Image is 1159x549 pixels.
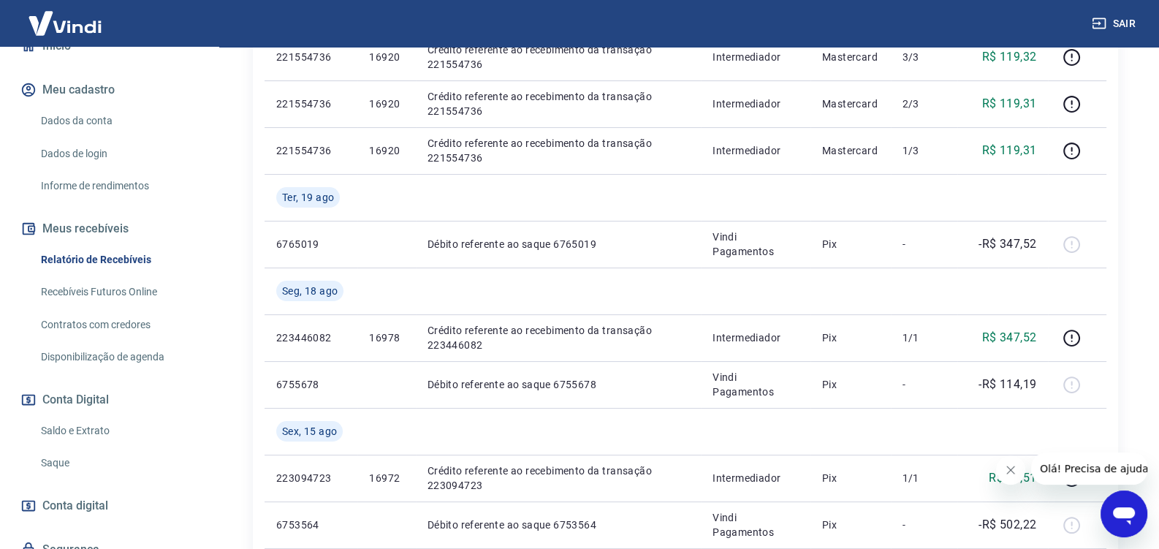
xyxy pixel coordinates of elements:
[1089,10,1141,37] button: Sair
[989,469,1036,487] p: R$ 78,51
[369,96,403,111] p: 16920
[822,50,879,64] p: Mastercard
[822,330,879,345] p: Pix
[982,142,1037,159] p: R$ 119,31
[982,329,1037,347] p: R$ 347,52
[18,1,113,45] img: Vindi
[427,42,689,72] p: Crédito referente ao recebimento da transação 221554736
[427,463,689,493] p: Crédito referente ao recebimento da transação 223094723
[978,235,1036,253] p: -R$ 347,52
[42,496,108,516] span: Conta digital
[822,377,879,392] p: Pix
[996,455,1025,485] iframe: Fechar mensagem
[902,143,946,158] p: 1/3
[712,96,799,111] p: Intermediador
[35,139,201,169] a: Dados de login
[712,510,799,539] p: Vindi Pagamentos
[822,471,879,485] p: Pix
[18,384,201,416] button: Conta Digital
[276,518,346,532] p: 6753564
[427,377,689,392] p: Débito referente ao saque 6755678
[276,377,346,392] p: 6755678
[18,213,201,245] button: Meus recebíveis
[902,330,946,345] p: 1/1
[902,237,946,251] p: -
[35,277,201,307] a: Recebíveis Futuros Online
[276,96,346,111] p: 221554736
[35,448,201,478] a: Saque
[978,516,1036,534] p: -R$ 502,22
[18,490,201,522] a: Conta digital
[35,342,201,372] a: Disponibilização de agenda
[982,48,1037,66] p: R$ 119,32
[712,471,799,485] p: Intermediador
[822,143,879,158] p: Mastercard
[369,143,403,158] p: 16920
[822,96,879,111] p: Mastercard
[902,50,946,64] p: 3/3
[902,377,946,392] p: -
[712,330,799,345] p: Intermediador
[282,424,337,439] span: Sex, 15 ago
[369,471,403,485] p: 16972
[35,416,201,446] a: Saldo e Extrato
[276,237,346,251] p: 6765019
[35,171,201,201] a: Informe de rendimentos
[276,330,346,345] p: 223446082
[427,323,689,352] p: Crédito referente ao recebimento da transação 223446082
[712,50,799,64] p: Intermediador
[369,330,403,345] p: 16978
[822,237,879,251] p: Pix
[982,95,1037,113] p: R$ 119,31
[1101,491,1147,537] iframe: Botão para abrir a janela de mensagens
[712,370,799,399] p: Vindi Pagamentos
[35,245,201,275] a: Relatório de Recebíveis
[369,50,403,64] p: 16920
[18,74,201,106] button: Meu cadastro
[427,518,689,532] p: Débito referente ao saque 6753564
[35,106,201,136] a: Dados da conta
[1031,453,1147,485] iframe: Mensagem da empresa
[902,96,946,111] p: 2/3
[427,136,689,165] p: Crédito referente ao recebimento da transação 221554736
[35,310,201,340] a: Contratos com credores
[902,518,946,532] p: -
[902,471,946,485] p: 1/1
[712,143,799,158] p: Intermediador
[276,143,346,158] p: 221554736
[282,190,334,205] span: Ter, 19 ago
[276,50,346,64] p: 221554736
[427,237,689,251] p: Débito referente ao saque 6765019
[822,518,879,532] p: Pix
[712,230,799,259] p: Vindi Pagamentos
[282,284,338,298] span: Seg, 18 ago
[427,89,689,118] p: Crédito referente ao recebimento da transação 221554736
[978,376,1036,393] p: -R$ 114,19
[9,10,123,22] span: Olá! Precisa de ajuda?
[276,471,346,485] p: 223094723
